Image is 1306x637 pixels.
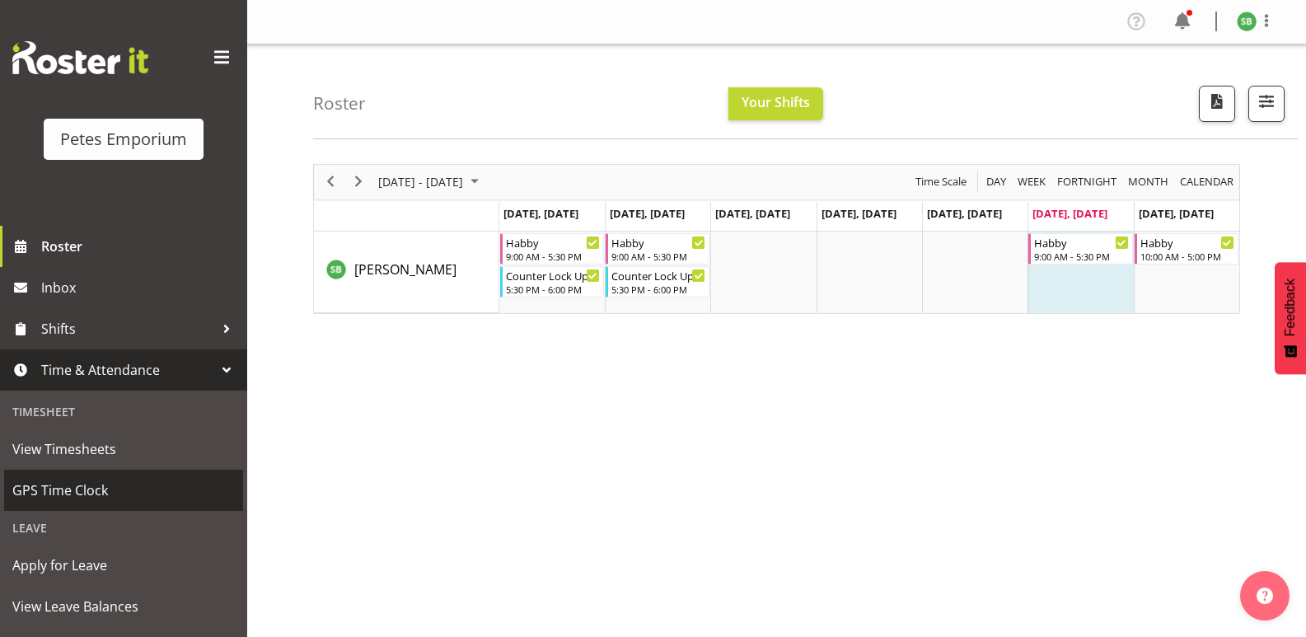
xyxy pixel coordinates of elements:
[611,234,705,251] div: Habby
[1034,234,1128,251] div: Habby
[344,165,372,199] div: next period
[503,206,578,221] span: [DATE], [DATE]
[41,275,239,300] span: Inbox
[1034,250,1128,263] div: 9:00 AM - 5:30 PM
[506,267,600,283] div: Counter Lock Up
[506,283,600,296] div: 5:30 PM - 6:00 PM
[314,232,499,313] td: Stephanie Burdan resource
[12,41,148,74] img: Rosterit website logo
[41,234,239,259] span: Roster
[348,171,370,192] button: Next
[606,266,709,297] div: Stephanie Burdan"s event - Counter Lock Up Begin From Tuesday, September 30, 2025 at 5:30:00 PM G...
[606,233,709,265] div: Stephanie Burdan"s event - Habby Begin From Tuesday, September 30, 2025 at 9:00:00 AM GMT+13:00 E...
[1016,171,1047,192] span: Week
[1015,171,1049,192] button: Timeline Week
[1283,279,1298,336] span: Feedback
[742,93,810,111] span: Your Shifts
[354,260,456,279] a: [PERSON_NAME]
[1199,86,1235,122] button: Download a PDF of the roster according to the set date range.
[4,470,243,511] a: GPS Time Clock
[1028,233,1132,265] div: Stephanie Burdan"s event - Habby Begin From Saturday, October 4, 2025 at 9:00:00 AM GMT+13:00 End...
[1126,171,1170,192] span: Month
[12,594,235,619] span: View Leave Balances
[12,478,235,503] span: GPS Time Clock
[1177,171,1237,192] button: Month
[913,171,970,192] button: Time Scale
[1257,588,1273,604] img: help-xxl-2.png
[500,233,604,265] div: Stephanie Burdan"s event - Habby Begin From Monday, September 29, 2025 at 9:00:00 AM GMT+13:00 En...
[4,429,243,470] a: View Timesheets
[728,87,823,120] button: Your Shifts
[41,316,214,341] span: Shifts
[611,283,705,296] div: 5:30 PM - 6:00 PM
[985,171,1008,192] span: Day
[506,250,600,263] div: 9:00 AM - 5:30 PM
[610,206,685,221] span: [DATE], [DATE]
[506,234,600,251] div: Habby
[611,267,705,283] div: Counter Lock Up
[499,232,1239,313] table: Timeline Week of October 4, 2025
[12,553,235,578] span: Apply for Leave
[41,358,214,382] span: Time & Attendance
[1139,206,1214,221] span: [DATE], [DATE]
[927,206,1002,221] span: [DATE], [DATE]
[4,395,243,429] div: Timesheet
[1055,171,1120,192] button: Fortnight
[4,545,243,586] a: Apply for Leave
[1248,86,1285,122] button: Filter Shifts
[1140,250,1234,263] div: 10:00 AM - 5:00 PM
[715,206,790,221] span: [DATE], [DATE]
[12,437,235,461] span: View Timesheets
[376,171,486,192] button: October 2025
[316,165,344,199] div: previous period
[984,171,1009,192] button: Timeline Day
[4,511,243,545] div: Leave
[313,164,1240,314] div: Timeline Week of October 4, 2025
[320,171,342,192] button: Previous
[1032,206,1107,221] span: [DATE], [DATE]
[4,586,243,627] a: View Leave Balances
[1178,171,1235,192] span: calendar
[611,250,705,263] div: 9:00 AM - 5:30 PM
[1056,171,1118,192] span: Fortnight
[1135,233,1238,265] div: Stephanie Burdan"s event - Habby Begin From Sunday, October 5, 2025 at 10:00:00 AM GMT+13:00 Ends...
[500,266,604,297] div: Stephanie Burdan"s event - Counter Lock Up Begin From Monday, September 29, 2025 at 5:30:00 PM GM...
[60,127,187,152] div: Petes Emporium
[1140,234,1234,251] div: Habby
[372,165,489,199] div: Sep 29 - Oct 05, 2025
[1237,12,1257,31] img: stephanie-burden9828.jpg
[377,171,465,192] span: [DATE] - [DATE]
[914,171,968,192] span: Time Scale
[822,206,896,221] span: [DATE], [DATE]
[313,94,366,113] h4: Roster
[1126,171,1172,192] button: Timeline Month
[1275,262,1306,374] button: Feedback - Show survey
